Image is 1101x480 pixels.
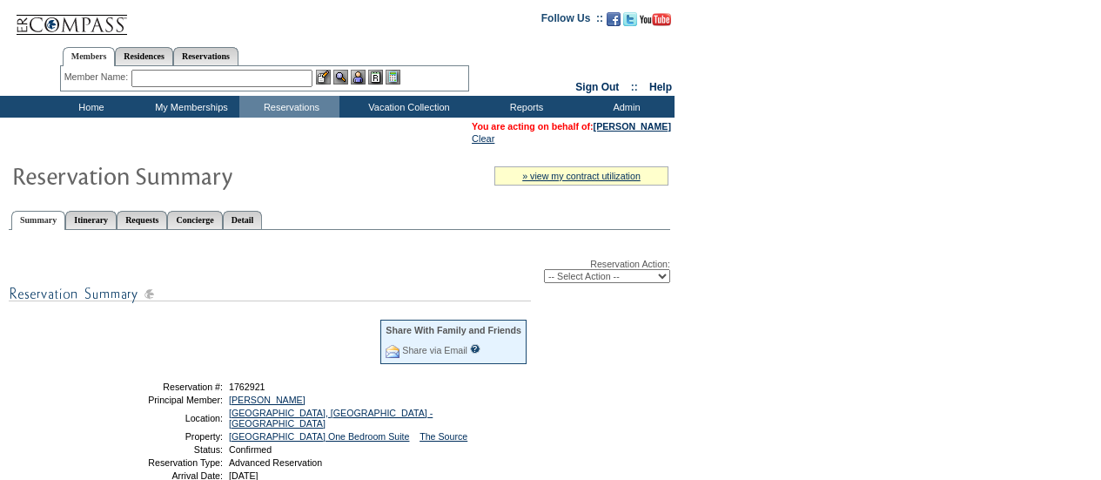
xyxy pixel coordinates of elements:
div: Share With Family and Friends [386,325,521,335]
td: My Memberships [139,96,239,118]
td: Follow Us :: [541,10,603,31]
td: Reports [474,96,574,118]
td: Principal Member: [98,395,223,405]
img: Subscribe to our YouTube Channel [640,13,671,26]
a: Follow us on Twitter [623,17,637,28]
a: Share via Email [402,345,467,355]
a: [GEOGRAPHIC_DATA] One Bedroom Suite [229,431,409,442]
td: Reservation Type: [98,457,223,468]
td: Home [39,96,139,118]
span: Confirmed [229,444,272,455]
span: You are acting on behalf of: [472,121,671,132]
div: Member Name: [64,70,131,85]
img: b_edit.gif [316,70,331,85]
a: Reservations [173,47,238,65]
a: Help [649,81,672,93]
a: Members [63,47,116,66]
a: Sign Out [575,81,619,93]
a: » view my contract utilization [522,171,641,181]
input: What is this? [470,344,480,354]
div: Reservation Action: [9,259,670,283]
a: Summary [11,211,65,230]
a: Itinerary [65,211,117,229]
span: 1762921 [229,382,265,392]
a: Become our fan on Facebook [607,17,621,28]
td: Reservation #: [98,382,223,392]
img: Become our fan on Facebook [607,12,621,26]
img: View [333,70,348,85]
td: Property: [98,431,223,442]
img: Reservations [368,70,383,85]
a: Detail [223,211,263,229]
a: The Source [420,431,467,442]
a: Requests [117,211,167,229]
a: [PERSON_NAME] [594,121,671,132]
td: Reservations [239,96,339,118]
td: Admin [574,96,675,118]
a: Concierge [167,211,222,229]
a: Clear [472,133,494,144]
a: Subscribe to our YouTube Channel [640,17,671,28]
img: Follow us on Twitter [623,12,637,26]
a: [GEOGRAPHIC_DATA], [GEOGRAPHIC_DATA] - [GEOGRAPHIC_DATA] [229,408,433,429]
span: Advanced Reservation [229,457,322,468]
a: Residences [115,47,173,65]
img: Impersonate [351,70,366,85]
td: Status: [98,444,223,455]
td: Location: [98,408,223,429]
img: b_calculator.gif [386,70,400,85]
img: subTtlResSummary.gif [9,283,531,305]
span: :: [631,81,638,93]
img: Reservaton Summary [11,158,359,193]
a: [PERSON_NAME] [229,395,305,405]
td: Vacation Collection [339,96,474,118]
